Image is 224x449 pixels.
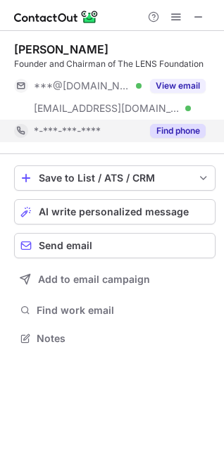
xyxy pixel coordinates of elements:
span: Notes [37,332,210,345]
div: [PERSON_NAME] [14,42,108,56]
button: Reveal Button [150,79,206,93]
span: ***@[DOMAIN_NAME] [34,80,131,92]
div: Save to List / ATS / CRM [39,172,191,184]
button: Send email [14,233,216,258]
button: Find work email [14,301,216,320]
span: Send email [39,240,92,251]
span: Find work email [37,304,210,317]
button: Reveal Button [150,124,206,138]
button: save-profile-one-click [14,165,216,191]
button: Notes [14,329,216,348]
span: AI write personalized message [39,206,189,217]
img: ContactOut v5.3.10 [14,8,99,25]
button: Add to email campaign [14,267,216,292]
span: [EMAIL_ADDRESS][DOMAIN_NAME] [34,102,180,115]
div: Founder and Chairman of The LENS Foundation [14,58,216,70]
button: AI write personalized message [14,199,216,224]
span: Add to email campaign [38,274,150,285]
